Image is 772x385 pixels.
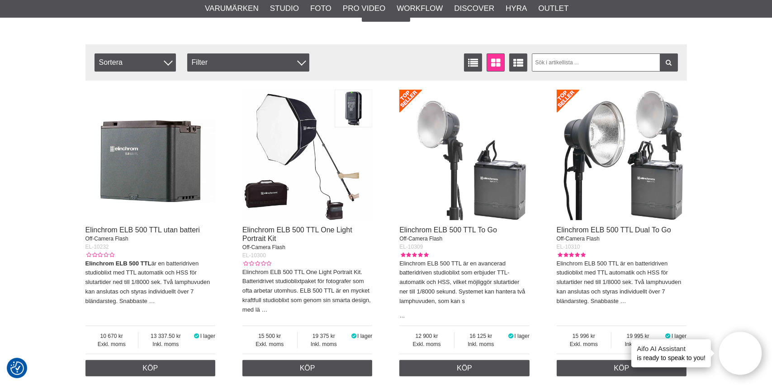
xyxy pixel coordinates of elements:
[200,333,215,339] span: I lager
[532,53,678,72] input: Sök i artikellista ...
[399,259,530,306] p: Elinchrom ELB 500 TTL är en avancerad batteridriven studioblixt som erbjuder TTL-automatik och HS...
[85,340,138,348] span: Exkl. moms
[399,360,530,376] a: Köp
[85,236,128,242] span: Off-Camera Flash
[205,3,259,14] a: Varumärken
[611,340,664,348] span: Inkl. moms
[270,3,299,14] a: Studio
[557,259,687,306] p: Elinchrom ELB 500 TTL är en batteridriven studioblixt med TTL automatik och HSS för slutartider n...
[557,251,586,259] div: Kundbetyg: 5.00
[95,53,176,72] span: Sortera
[138,340,193,348] span: Inkl. moms
[399,90,530,220] img: Elinchrom ELB 500 TTL To Go
[187,53,309,72] div: Filter
[664,333,672,339] i: I lager
[557,244,580,250] span: EL-10310
[343,3,385,14] a: Pro Video
[193,333,200,339] i: I lager
[10,360,24,376] button: Samtyckesinställningar
[262,306,268,313] a: …
[611,332,664,340] span: 19 995
[242,260,271,268] div: Kundbetyg: 0
[85,251,114,259] div: Kundbetyg: 0
[399,313,405,319] a: …
[350,333,357,339] i: I lager
[509,53,527,72] a: Utökad listvisning
[242,226,352,242] a: Elinchrom ELB 500 TTL One Light Portrait Kit
[557,226,671,234] a: Elinchrom ELB 500 TTL Dual To Go
[242,332,297,340] span: 15 500
[85,244,109,250] span: EL-10232
[464,53,482,72] a: Listvisning
[85,259,216,306] p: är en batteridriven studioblixt med TTL automatik och HSS för slutartider ned till 1/8000 sek. Tv...
[557,332,611,340] span: 15 996
[85,260,152,267] strong: Elinchrom ELB 500 TTL
[242,340,297,348] span: Exkl. moms
[399,332,454,340] span: 12 900
[242,90,373,220] img: Elinchrom ELB 500 TTL One Light Portrait Kit
[455,332,507,340] span: 16 125
[85,90,216,220] img: Elinchrom ELB 500 TTL utan batteri
[399,244,423,250] span: EL-10309
[557,340,611,348] span: Exkl. moms
[399,340,454,348] span: Exkl. moms
[85,332,138,340] span: 10 670
[85,360,216,376] a: Köp
[672,333,687,339] span: I lager
[242,244,285,250] span: Off-Camera Flash
[557,90,687,220] img: Elinchrom ELB 500 TTL Dual To Go
[10,361,24,375] img: Revisit consent button
[298,340,350,348] span: Inkl. moms
[454,3,494,14] a: Discover
[620,298,626,304] a: …
[557,360,687,376] a: Köp
[138,332,193,340] span: 13 337.50
[514,333,529,339] span: I lager
[399,251,428,259] div: Kundbetyg: 5.00
[487,53,505,72] a: Fönstervisning
[538,3,568,14] a: Outlet
[455,340,507,348] span: Inkl. moms
[242,268,373,315] p: Elinchrom ELB 500 TTL One Light Portrait Kit. Batteridrivet studioblixtpaket för fotografer som o...
[242,360,373,376] a: Köp
[631,339,711,367] div: is ready to speak to you!
[149,298,155,304] a: …
[298,332,350,340] span: 19 375
[357,333,372,339] span: I lager
[507,333,515,339] i: I lager
[506,3,527,14] a: Hyra
[399,236,442,242] span: Off-Camera Flash
[557,236,600,242] span: Off-Camera Flash
[399,226,497,234] a: Elinchrom ELB 500 TTL To Go
[660,53,678,72] a: Filtrera
[242,252,266,259] span: EL-10300
[85,226,200,234] a: Elinchrom ELB 500 TTL utan batteri
[310,3,332,14] a: Foto
[637,344,706,353] h4: Aifo AI Assistant
[397,3,443,14] a: Workflow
